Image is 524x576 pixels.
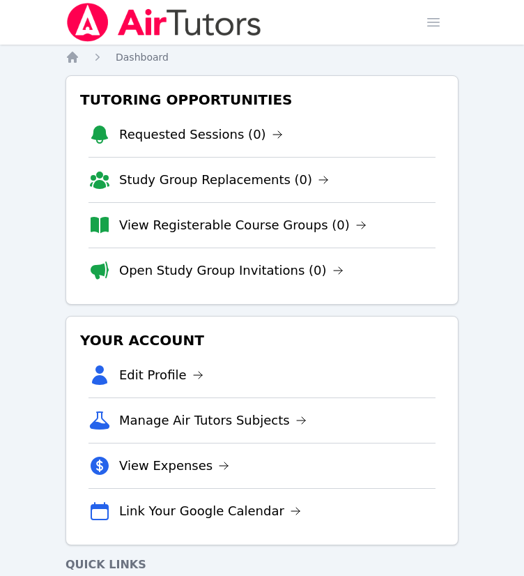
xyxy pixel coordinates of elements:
h4: Quick Links [65,556,458,573]
a: Link Your Google Calendar [119,501,301,521]
a: Dashboard [116,50,169,64]
a: Edit Profile [119,365,203,385]
img: Air Tutors [65,3,263,42]
h3: Tutoring Opportunities [77,87,447,112]
h3: Your Account [77,328,447,353]
nav: Breadcrumb [65,50,458,64]
a: Study Group Replacements (0) [119,170,329,190]
a: View Expenses [119,456,229,476]
span: Dashboard [116,52,169,63]
a: Manage Air Tutors Subjects [119,411,307,430]
a: Requested Sessions (0) [119,125,283,144]
a: View Registerable Course Groups (0) [119,215,367,235]
a: Open Study Group Invitations (0) [119,261,344,280]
